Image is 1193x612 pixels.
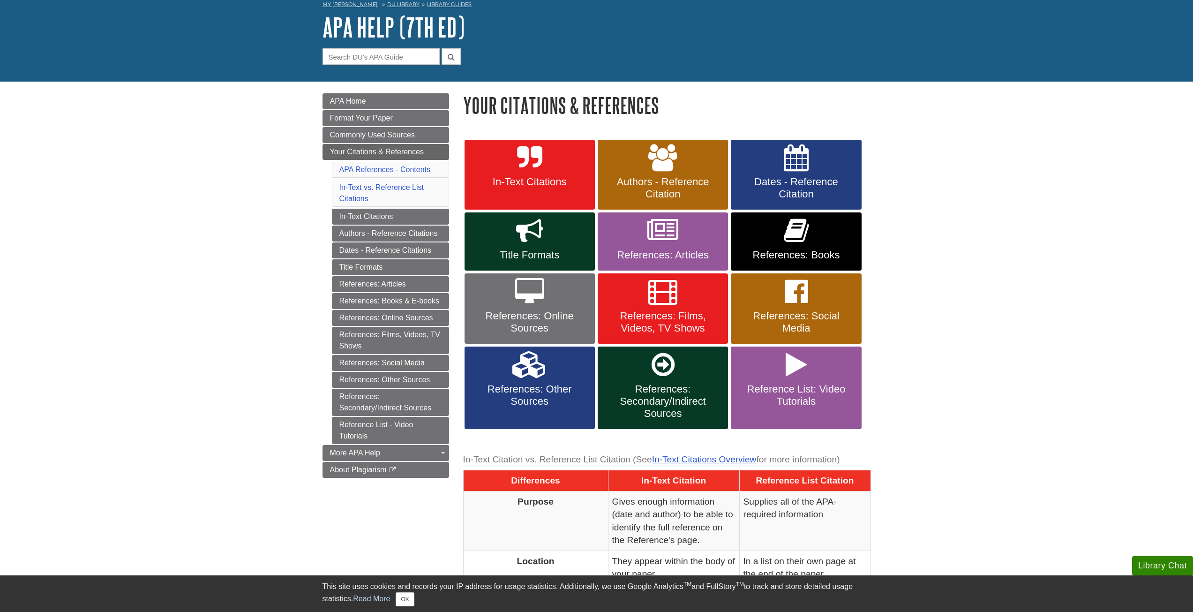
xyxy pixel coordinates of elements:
span: Authors - Reference Citation [605,176,721,200]
span: More APA Help [330,449,380,457]
span: References: Books [738,249,854,261]
a: Commonly Used Sources [323,127,449,143]
a: APA Help (7th Ed) [323,13,465,42]
td: In a list on their own page at the end of the paper [739,551,870,584]
a: References: Social Media [731,273,861,344]
a: References: Secondary/Indirect Sources [598,347,728,429]
a: References: Other Sources [332,372,449,388]
a: Read More [353,595,390,603]
a: References: Social Media [332,355,449,371]
h1: Your Citations & References [463,93,871,117]
span: In-Text Citation [641,476,706,485]
sup: TM [683,581,691,588]
a: Reference List: Video Tutorials [731,347,861,429]
span: References: Secondary/Indirect Sources [605,383,721,420]
a: In-Text vs. Reference List Citations [339,183,424,203]
span: References: Other Sources [472,383,588,408]
a: In-Text Citations [332,209,449,225]
a: References: Other Sources [465,347,595,429]
a: Dates - Reference Citations [332,242,449,258]
a: Authors - Reference Citation [598,140,728,210]
i: This link opens in a new window [389,467,397,473]
a: References: Films, Videos, TV Shows [598,273,728,344]
a: My [PERSON_NAME] [323,0,378,8]
span: Your Citations & References [330,148,424,156]
a: APA References - Contents [339,166,430,174]
th: Location [463,551,608,584]
span: APA Home [330,97,366,105]
a: Format Your Paper [323,110,449,126]
span: About Plagiarism [330,466,387,474]
a: References: Secondary/Indirect Sources [332,389,449,416]
a: References: Articles [332,276,449,292]
p: Purpose [467,495,604,508]
span: References: Articles [605,249,721,261]
a: References: Online Sources [465,273,595,344]
span: Reference List: Video Tutorials [738,383,854,408]
sup: TM [736,581,744,588]
div: Guide Page Menu [323,93,449,478]
a: References: Books & E-books [332,293,449,309]
span: Dates - Reference Citation [738,176,854,200]
a: References: Books [731,212,861,271]
a: Authors - Reference Citations [332,226,449,242]
a: In-Text Citations [465,140,595,210]
span: References: Social Media [738,310,854,334]
a: References: Online Sources [332,310,449,326]
td: They appear within the body of your paper [608,551,739,584]
a: APA Home [323,93,449,109]
a: DU Library [387,1,420,8]
a: References: Films, Videos, TV Shows [332,327,449,354]
td: Gives enough information (date and author) to be able to identify the full reference on the Refer... [608,491,739,551]
span: Reference List Citation [756,476,854,485]
span: Differences [511,476,560,485]
a: Library Guides [427,1,472,8]
span: Format Your Paper [330,114,393,122]
span: Commonly Used Sources [330,131,415,139]
a: Title Formats [332,259,449,275]
a: Title Formats [465,212,595,271]
caption: In-Text Citation vs. Reference List Citation (See for more information) [463,449,871,470]
span: References: Films, Videos, TV Shows [605,310,721,334]
a: More APA Help [323,445,449,461]
span: Title Formats [472,249,588,261]
span: References: Online Sources [472,310,588,334]
a: About Plagiarism [323,462,449,478]
button: Close [396,592,414,606]
a: In-Text Citations Overview [652,454,757,464]
a: Dates - Reference Citation [731,140,861,210]
a: Reference List - Video Tutorials [332,417,449,444]
input: Search DU's APA Guide [323,48,440,65]
span: In-Text Citations [472,176,588,188]
div: This site uses cookies and records your IP address for usage statistics. Additionally, we use Goo... [323,581,871,606]
td: Supplies all of the APA-required information [739,491,870,551]
button: Library Chat [1132,556,1193,575]
a: References: Articles [598,212,728,271]
a: Your Citations & References [323,144,449,160]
